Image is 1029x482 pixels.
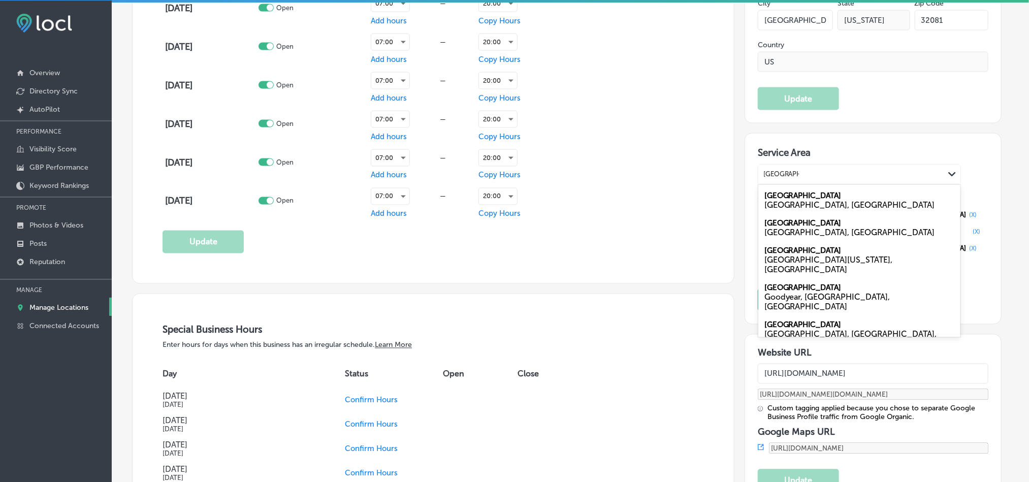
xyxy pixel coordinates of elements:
[29,145,77,153] p: Visibility Score
[767,404,988,422] div: Custom tagging applied because you chose to separate Google Business Profile traffic from Google ...
[165,41,256,52] h4: [DATE]
[345,396,398,405] span: Confirm Hours
[371,132,407,141] span: Add hours
[764,228,954,238] div: TX, USA
[276,43,294,50] p: Open
[163,324,703,336] h3: Special Business Hours
[410,192,476,200] div: —
[758,52,988,72] input: Country
[518,360,568,388] th: Close
[163,440,316,450] h4: [DATE]
[165,80,256,91] h4: [DATE]
[163,426,316,433] h5: [DATE]
[165,118,256,130] h4: [DATE]
[165,196,256,207] h4: [DATE]
[371,93,407,103] span: Add hours
[29,239,47,248] p: Posts
[758,347,988,359] h3: Website URL
[163,401,316,409] h5: [DATE]
[758,288,839,311] button: Update
[163,392,316,401] h4: [DATE]
[764,191,842,201] label: Palm Valley
[764,320,842,330] label: Palm Valley Landing
[915,10,988,30] input: Zip Code
[838,10,910,30] input: NY
[29,221,83,230] p: Photos & Videos
[478,16,521,25] span: Copy Hours
[478,132,521,141] span: Copy Hours
[758,245,967,252] span: [GEOGRAPHIC_DATA], [GEOGRAPHIC_DATA], [GEOGRAPHIC_DATA]
[764,219,842,228] label: Palm Valley
[479,34,517,50] div: 20:00
[764,255,954,275] div: Baja California, Mexico
[764,201,954,210] div: FL, USA
[967,245,980,253] button: (X)
[410,115,476,123] div: —
[758,364,988,384] input: Add Location Website
[375,341,412,349] a: Learn More
[276,81,294,89] p: Open
[371,34,409,50] div: 07:00
[758,211,967,219] span: [GEOGRAPHIC_DATA], [GEOGRAPHIC_DATA], [GEOGRAPHIC_DATA]
[764,246,842,255] label: Palm Valley
[345,420,398,429] span: Confirm Hours
[758,224,970,240] span: [GEOGRAPHIC_DATA][PERSON_NAME], [GEOGRAPHIC_DATA], [GEOGRAPHIC_DATA]
[163,231,244,253] button: Update
[764,293,954,312] div: Goodyear, AZ, USA
[276,4,294,12] p: Open
[478,93,521,103] span: Copy Hours
[371,73,409,89] div: 07:00
[276,120,294,127] p: Open
[163,450,316,458] h5: [DATE]
[29,105,60,114] p: AutoPilot
[371,150,409,166] div: 07:00
[479,73,517,89] div: 20:00
[758,41,988,49] label: Country
[479,111,517,127] div: 20:00
[970,228,983,236] button: (X)
[29,163,88,172] p: GBP Performance
[163,465,316,474] h4: [DATE]
[478,55,521,64] span: Copy Hours
[764,283,842,293] label: Palm Valley
[758,258,925,266] span: Nocatee, [GEOGRAPHIC_DATA], [GEOGRAPHIC_DATA]
[479,150,517,166] div: 20:00
[163,360,345,388] th: Day
[29,322,99,330] p: Connected Accounts
[371,209,407,218] span: Add hours
[967,211,980,219] button: (X)
[410,77,476,84] div: —
[345,360,443,388] th: Status
[163,416,316,426] h4: [DATE]
[276,158,294,166] p: Open
[371,16,407,25] span: Add hours
[410,38,476,46] div: —
[165,3,256,14] h4: [DATE]
[371,171,407,180] span: Add hours
[163,474,316,482] h5: [DATE]
[758,427,988,438] h3: Google Maps URL
[371,111,409,127] div: 07:00
[345,444,398,454] span: Confirm Hours
[764,330,954,349] div: Palm Valley, FL, USA
[758,197,829,204] span: Selected Service Area(s)
[29,303,88,312] p: Manage Locations
[165,157,256,168] h4: [DATE]
[16,14,72,33] img: fda3e92497d09a02dc62c9cd864e3231.png
[758,10,833,30] input: City
[371,55,407,64] span: Add hours
[478,209,521,218] span: Copy Hours
[29,258,65,266] p: Reputation
[758,147,988,162] h3: Service Area
[29,181,89,190] p: Keyword Rankings
[443,360,518,388] th: Open
[479,188,517,205] div: 20:00
[276,197,294,205] p: Open
[163,341,703,349] p: Enter hours for days when this business has an irregular schedule.
[478,171,521,180] span: Copy Hours
[371,188,409,205] div: 07:00
[345,469,398,478] span: Confirm Hours
[29,69,60,77] p: Overview
[758,87,839,110] button: Update
[410,154,476,162] div: —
